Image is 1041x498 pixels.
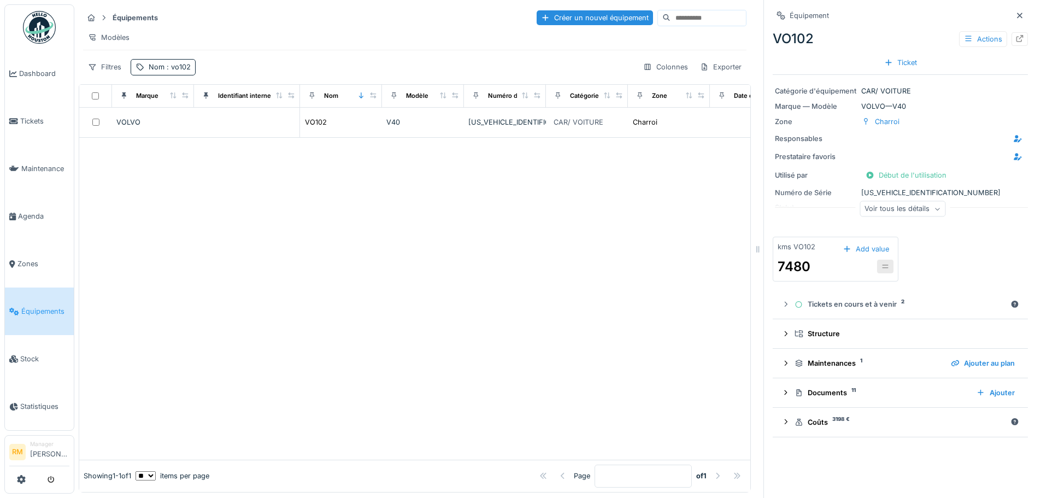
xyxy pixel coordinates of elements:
summary: Structure [777,324,1024,344]
div: Catégories d'équipement [570,91,646,101]
div: Documents [795,388,968,398]
strong: Équipements [108,13,162,23]
div: Voir tous les détails [860,201,945,217]
div: VO102 [305,117,327,127]
div: Responsables [775,133,857,144]
div: Identifiant interne [218,91,271,101]
div: CAR/ VOITURE [775,86,1026,96]
div: VOLVO [116,117,190,127]
span: Équipements [21,306,69,317]
span: : vo102 [164,63,191,71]
div: Manager [30,440,69,448]
div: Charroi [875,116,899,127]
div: Prestataire favoris [775,151,857,162]
span: Tickets [20,116,69,126]
div: Ticket [880,55,921,70]
div: Créer un nouvel équipement [537,10,653,25]
div: [US_VEHICLE_IDENTIFICATION_NUMBER] [775,188,1026,198]
a: RM Manager[PERSON_NAME] [9,440,69,466]
div: Numéro de Série [488,91,538,101]
div: Colonnes [638,59,693,75]
div: V40 [386,117,460,127]
div: items per page [136,471,209,481]
div: Nom [324,91,338,101]
a: Zones [5,240,74,288]
a: Équipements [5,288,74,335]
div: Utilisé par [775,170,857,180]
span: Zones [17,259,69,269]
a: Maintenance [5,145,74,192]
span: Dashboard [19,68,69,79]
div: Charroi [633,117,657,127]
a: Statistiques [5,383,74,430]
span: Stock [20,354,69,364]
div: CAR/ VOITURE [554,117,603,127]
strong: of 1 [696,471,707,481]
li: RM [9,444,26,460]
img: Badge_color-CXgf-gQk.svg [23,11,56,44]
div: kms VO102 [778,242,815,252]
span: Agenda [18,211,69,221]
div: Structure [795,329,1015,339]
div: Zone [775,116,857,127]
span: Statistiques [20,401,69,412]
div: VO102 [773,29,1028,49]
div: [US_VEHICLE_IDENTIFICATION_NUMBER] [468,117,542,127]
div: VOLVO — V40 [775,101,1026,112]
div: Actions [959,31,1007,47]
div: Catégorie d'équipement [775,86,857,96]
div: Ajouter [972,385,1019,400]
summary: Coûts3198 € [777,412,1024,432]
div: Modèle [406,91,428,101]
li: [PERSON_NAME] [30,440,69,464]
div: Exporter [695,59,746,75]
a: Stock [5,335,74,383]
summary: Maintenances1Ajouter au plan [777,353,1024,373]
div: 7480 [778,257,810,277]
div: Coûts [795,417,1006,427]
summary: Documents11Ajouter [777,383,1024,403]
div: Showing 1 - 1 of 1 [84,471,131,481]
div: Maintenances [795,358,942,368]
div: Filtres [83,59,126,75]
a: Tickets [5,97,74,145]
div: Tickets en cours et à venir [795,299,1006,309]
div: Zone [652,91,667,101]
a: Dashboard [5,50,74,97]
div: Add value [838,242,893,256]
div: Marque — Modèle [775,101,857,112]
summary: Tickets en cours et à venir2 [777,295,1024,315]
a: Agenda [5,192,74,240]
div: Modèles [83,30,134,45]
span: Maintenance [21,163,69,174]
div: Ajouter au plan [946,356,1019,371]
div: Marque [136,91,158,101]
div: Numéro de Série [775,188,857,198]
div: Équipement [790,10,829,21]
div: Début de l'utilisation [861,168,951,183]
div: Date d'Installation [734,91,787,101]
div: Page [574,471,590,481]
div: Nom [149,62,191,72]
